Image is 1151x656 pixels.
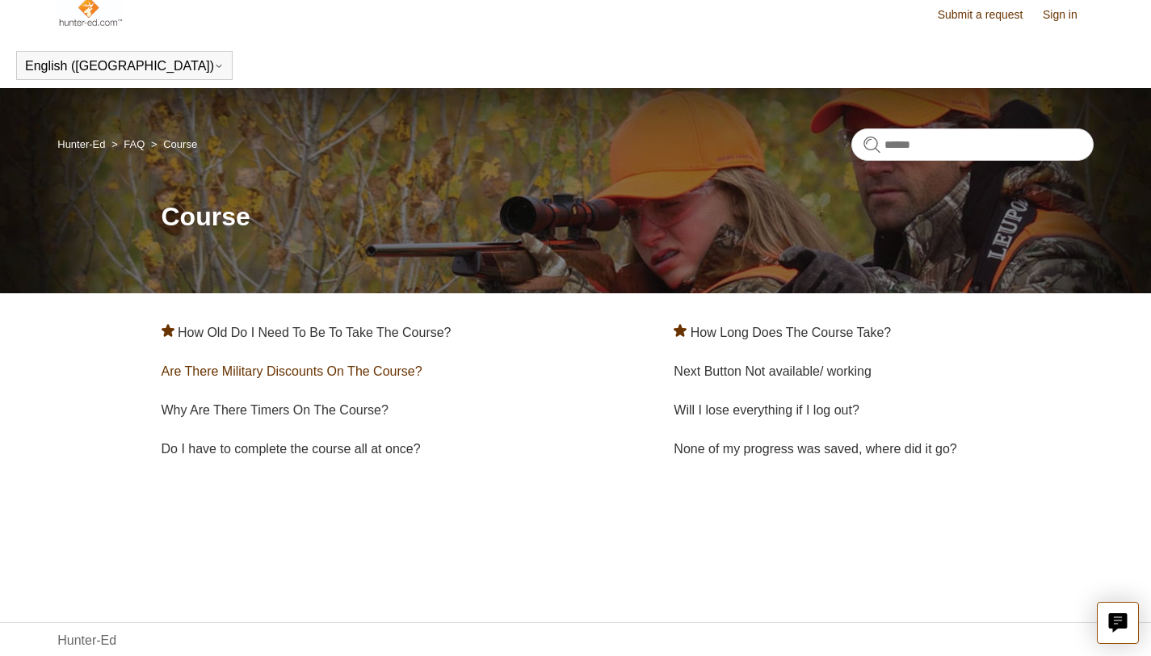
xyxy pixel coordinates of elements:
a: Hunter-Ed [57,631,116,650]
a: Are There Military Discounts On The Course? [162,364,422,378]
a: Hunter-Ed [57,138,105,150]
a: Course [163,138,197,150]
svg: Promoted article [162,324,174,337]
a: How Long Does The Course Take? [691,326,891,339]
h1: Course [162,197,1094,236]
a: None of my progress was saved, where did it go? [674,442,956,456]
a: FAQ [124,138,145,150]
a: Will I lose everything if I log out? [674,403,859,417]
li: FAQ [108,138,148,150]
li: Hunter-Ed [57,138,108,150]
a: Do I have to complete the course all at once? [162,442,421,456]
button: Live chat [1097,602,1139,644]
button: English ([GEOGRAPHIC_DATA]) [25,59,224,74]
li: Course [148,138,197,150]
a: Next Button Not available/ working [674,364,872,378]
a: Submit a request [938,6,1040,23]
a: Sign in [1043,6,1094,23]
a: How Old Do I Need To Be To Take The Course? [178,326,452,339]
svg: Promoted article [674,324,687,337]
input: Search [851,128,1094,161]
a: Why Are There Timers On The Course? [162,403,389,417]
